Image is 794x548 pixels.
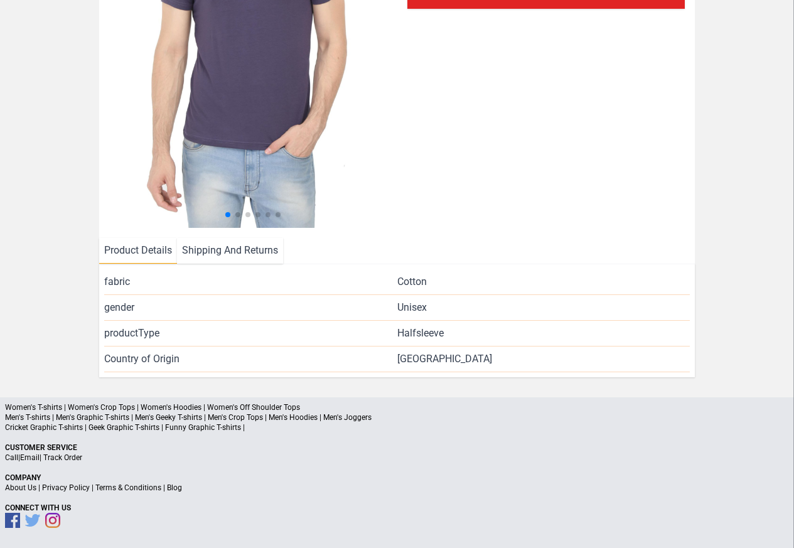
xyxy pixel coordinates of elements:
[397,274,427,289] span: Cotton
[5,453,18,462] a: Call
[99,238,177,264] li: Product Details
[20,453,40,462] a: Email
[104,326,397,341] span: productType
[43,453,82,462] a: Track Order
[5,503,789,513] p: Connect With Us
[397,352,690,367] span: [GEOGRAPHIC_DATA]
[5,483,789,493] p: | | |
[5,443,789,453] p: Customer Service
[95,483,161,492] a: Terms & Conditions
[5,473,789,483] p: Company
[42,483,90,492] a: Privacy Policy
[5,402,789,412] p: Women's T-shirts | Women's Crop Tops | Women's Hoodies | Women's Off Shoulder Tops
[104,352,397,367] span: Country of Origin
[5,453,789,463] p: | |
[5,422,789,432] p: Cricket Graphic T-shirts | Geek Graphic T-shirts | Funny Graphic T-shirts |
[5,483,36,492] a: About Us
[397,300,427,315] span: Unisex
[397,326,444,341] span: Halfsleeve
[5,412,789,422] p: Men's T-shirts | Men's Graphic T-shirts | Men's Geeky T-shirts | Men's Crop Tops | Men's Hoodies ...
[104,274,397,289] span: fabric
[104,300,397,315] span: gender
[177,238,283,264] li: Shipping And Returns
[167,483,182,492] a: Blog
